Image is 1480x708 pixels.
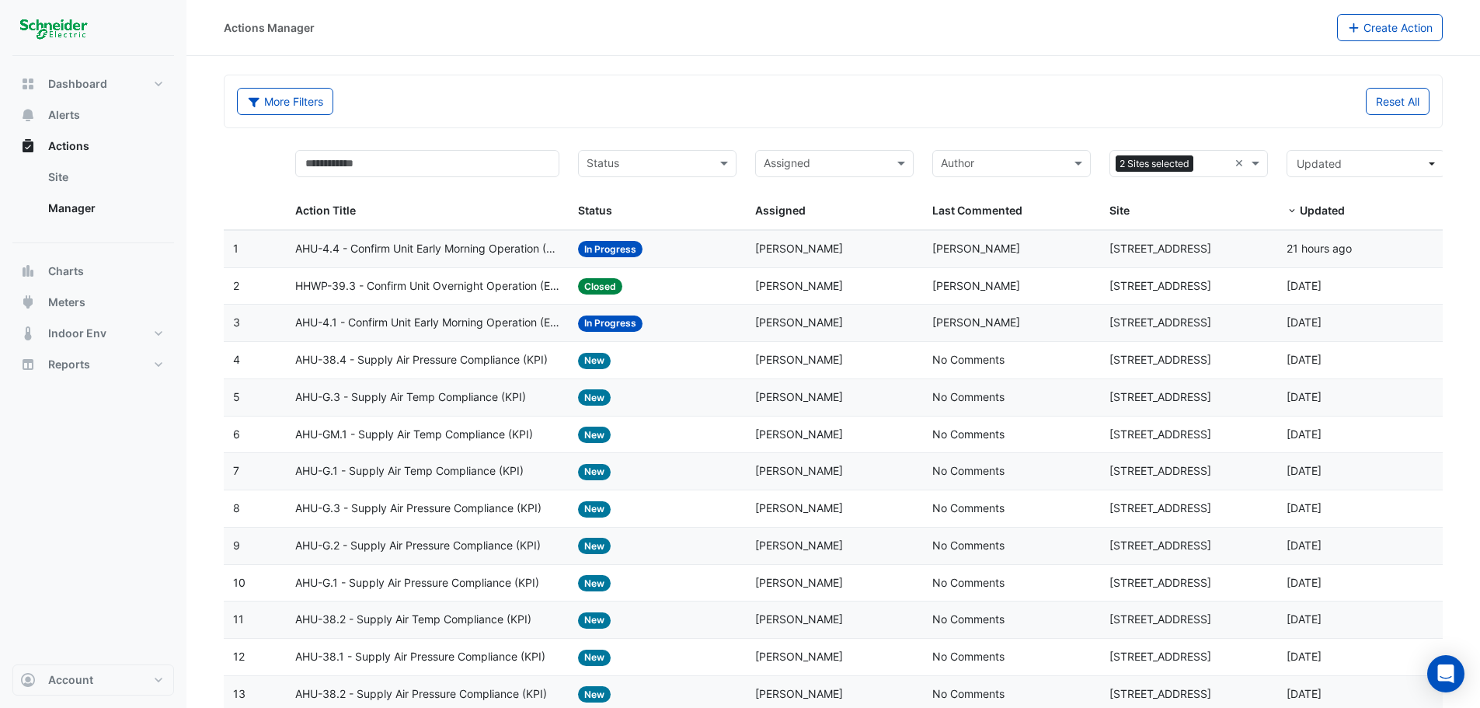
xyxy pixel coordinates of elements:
span: [STREET_ADDRESS] [1109,242,1211,255]
span: New [578,538,611,554]
span: No Comments [932,687,1005,700]
span: No Comments [932,353,1005,366]
span: 2025-09-23T17:39:15.443 [1287,353,1322,366]
span: 2025-09-23T17:37:45.870 [1287,539,1322,552]
span: 2 [233,279,239,292]
app-icon: Actions [20,138,36,154]
span: 11 [233,612,244,626]
span: In Progress [578,316,642,332]
div: Open Intercom Messenger [1427,655,1464,692]
span: Site [1109,204,1130,217]
span: [STREET_ADDRESS] [1109,427,1211,441]
img: Company Logo [19,12,89,44]
a: Site [36,162,174,193]
span: New [578,612,611,629]
app-icon: Reports [20,357,36,372]
button: Actions [12,131,174,162]
span: 2 Sites selected [1116,155,1193,173]
span: AHU-GM.1 - Supply Air Temp Compliance (KPI) [295,426,533,444]
span: [STREET_ADDRESS] [1109,464,1211,477]
span: New [578,686,611,703]
span: Updated [1297,157,1342,170]
span: 9 [233,539,240,552]
span: [STREET_ADDRESS] [1109,612,1211,626]
span: New [578,353,611,369]
span: [STREET_ADDRESS] [1109,576,1211,589]
span: Assigned [755,204,806,217]
span: 2025-09-23T17:37:11.999 [1287,612,1322,626]
app-icon: Indoor Env [20,326,36,341]
span: No Comments [932,539,1005,552]
span: AHU-38.4 - Supply Air Pressure Compliance (KPI) [295,351,548,369]
span: Charts [48,263,84,279]
span: 4 [233,353,240,366]
button: Charts [12,256,174,287]
span: Status [578,204,612,217]
span: 8 [233,501,240,514]
span: 2025-09-24T11:07:00.487 [1287,279,1322,292]
span: [STREET_ADDRESS] [1109,650,1211,663]
span: [PERSON_NAME] [755,464,843,477]
span: 5 [233,390,240,403]
button: Create Action [1337,14,1443,41]
span: [PERSON_NAME] [932,316,1020,329]
span: Actions [48,138,89,154]
span: [STREET_ADDRESS] [1109,353,1211,366]
span: [STREET_ADDRESS] [1109,316,1211,329]
button: Reports [12,349,174,380]
span: No Comments [932,501,1005,514]
app-icon: Alerts [20,107,36,123]
span: [STREET_ADDRESS] [1109,539,1211,552]
span: 2025-09-23T17:39:02.866 [1287,427,1322,441]
div: Actions Manager [224,19,315,36]
span: [PERSON_NAME] [755,501,843,514]
span: HHWP-39.3 - Confirm Unit Overnight Operation (Energy Waste) [295,277,560,295]
span: [PERSON_NAME] [932,242,1020,255]
span: [PERSON_NAME] [755,539,843,552]
span: [PERSON_NAME] [755,427,843,441]
span: 6 [233,427,240,441]
span: New [578,575,611,591]
span: [PERSON_NAME] [755,279,843,292]
span: 2025-09-23T17:37:41.461 [1287,576,1322,589]
button: Dashboard [12,68,174,99]
span: No Comments [932,390,1005,403]
a: Manager [36,193,174,224]
span: In Progress [578,241,642,257]
span: 2025-09-24T11:05:28.886 [1287,316,1322,329]
span: [STREET_ADDRESS] [1109,687,1211,700]
span: New [578,501,611,518]
button: Reset All [1366,88,1430,115]
span: No Comments [932,464,1005,477]
span: 2025-09-23T17:38:48.430 [1287,464,1322,477]
span: Alerts [48,107,80,123]
span: 2025-09-23T17:36:54.367 [1287,687,1322,700]
span: AHU-38.2 - Supply Air Pressure Compliance (KPI) [295,685,547,703]
span: AHU-G.3 - Supply Air Temp Compliance (KPI) [295,389,526,406]
span: AHU-G.3 - Supply Air Pressure Compliance (KPI) [295,500,542,518]
span: 2025-09-23T17:38:39.555 [1287,501,1322,514]
span: No Comments [932,576,1005,589]
span: 2025-09-23T17:39:12.189 [1287,390,1322,403]
span: [PERSON_NAME] [755,390,843,403]
span: New [578,650,611,666]
span: [PERSON_NAME] [755,687,843,700]
span: [PERSON_NAME] [755,242,843,255]
span: Action Title [295,204,356,217]
span: Closed [578,278,622,295]
span: [PERSON_NAME] [755,650,843,663]
div: Actions [12,162,174,230]
button: Account [12,664,174,696]
span: Account [48,672,93,688]
app-icon: Meters [20,295,36,310]
button: More Filters [237,88,333,115]
button: Indoor Env [12,318,174,349]
span: Meters [48,295,85,310]
span: Dashboard [48,76,107,92]
span: AHU-G.2 - Supply Air Pressure Compliance (KPI) [295,537,541,555]
button: Alerts [12,99,174,131]
span: Indoor Env [48,326,106,341]
span: [STREET_ADDRESS] [1109,279,1211,292]
span: No Comments [932,427,1005,441]
span: Clear [1234,155,1248,173]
